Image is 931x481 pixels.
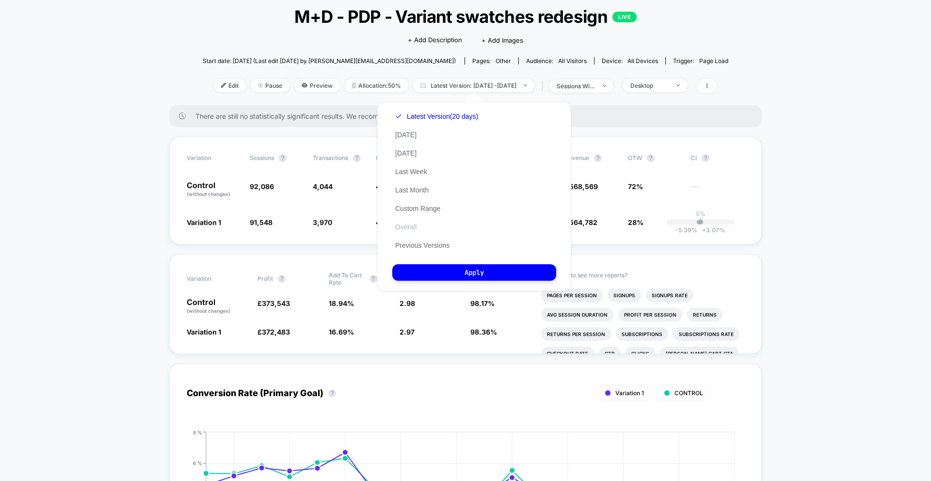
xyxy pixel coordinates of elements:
[250,154,274,161] span: Sessions
[673,327,739,341] li: Subscriptions Rate
[187,272,240,286] span: Variation
[565,182,598,191] span: £
[313,182,333,191] span: 4,044
[615,389,644,397] span: Variation 1
[674,389,703,397] span: CONTROL
[400,328,415,336] span: 2.97
[408,35,462,45] span: + Add Description
[691,154,744,162] span: CI
[400,299,415,307] span: 2.98
[392,186,432,194] button: Last Month
[193,460,202,466] tspan: 6 %
[647,154,655,162] button: ?
[214,79,246,92] span: Edit
[392,130,419,139] button: [DATE]
[616,327,668,341] li: Subscriptions
[660,347,739,360] li: [PERSON_NAME] Cart Cta
[526,57,587,64] div: Audience:
[696,210,706,217] p: 0%
[702,154,709,162] button: ?
[294,79,340,92] span: Preview
[627,57,658,64] span: all devices
[195,112,742,120] span: There are still no statistically significant results. We recommend waiting a few more days
[313,218,332,226] span: 3,970
[700,217,702,224] p: |
[352,83,356,88] img: rebalance
[278,275,286,283] button: ?
[691,184,744,198] span: ---
[482,36,523,44] span: + Add Images
[187,154,240,162] span: Variation
[413,79,534,92] span: Latest Version: [DATE] - [DATE]
[675,226,697,234] span: -5.39 %
[676,84,680,86] img: end
[470,299,495,307] span: 98.17 %
[392,241,452,250] button: Previous Versions
[496,57,511,64] span: other
[628,218,643,226] span: 28%
[345,79,408,92] span: Allocation: 50%
[628,154,681,162] span: OTW
[250,182,274,191] span: 92,086
[229,6,702,27] span: M+D - PDP - Variant swatches redesign
[392,167,430,176] button: Last Week
[702,226,706,234] span: +
[392,264,556,281] button: Apply
[673,57,728,64] div: Trigger:
[221,83,226,88] img: edit
[612,12,637,22] p: LIVE
[187,181,240,198] p: Control
[541,327,611,341] li: Returns Per Session
[539,79,549,93] span: |
[470,328,497,336] span: 98.36 %
[699,57,728,64] span: Page Load
[558,57,587,64] span: All Visitors
[329,299,354,307] span: 18.94 %
[257,275,273,282] span: Profit
[187,191,230,197] span: (without changes)
[608,289,641,302] li: Signups
[328,389,336,397] button: ?
[569,182,598,191] span: 568,569
[187,298,248,315] p: Control
[594,57,665,64] span: Device:
[329,328,354,336] span: 16.69 %
[472,57,511,64] div: Pages:
[203,57,456,64] span: Start date: [DATE] (Last edit [DATE] by [PERSON_NAME][EMAIL_ADDRESS][DOMAIN_NAME])
[187,218,221,226] span: Variation 1
[279,154,287,162] button: ?
[392,112,481,121] button: Latest Version(20 days)
[257,299,290,307] span: £
[557,82,595,90] div: sessions with impression
[594,154,602,162] button: ?
[697,226,725,234] span: 3.07 %
[569,218,597,226] span: 564,782
[541,308,613,321] li: Avg Session Duration
[626,347,655,360] li: Clicks
[187,328,221,336] span: Variation 1
[392,223,419,231] button: Overall
[353,154,361,162] button: ?
[541,347,594,360] li: Checkout Rate
[257,328,290,336] span: £
[392,204,443,213] button: Custom Range
[541,272,744,279] p: Would like to see more reports?
[687,308,722,321] li: Returns
[329,272,365,286] span: Add To Cart Rate
[262,299,290,307] span: 373,543
[618,308,682,321] li: Profit Per Session
[524,84,527,86] img: end
[258,83,263,88] img: end
[392,149,419,158] button: [DATE]
[250,218,273,226] span: 91,548
[193,429,202,435] tspan: 8 %
[603,85,606,87] img: end
[313,154,348,161] span: Transactions
[628,182,643,191] span: 72%
[565,218,597,226] span: £
[630,82,669,89] div: Desktop
[187,308,230,314] span: (without changes)
[646,289,693,302] li: Signups Rate
[599,347,621,360] li: Ctr
[262,328,290,336] span: 372,483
